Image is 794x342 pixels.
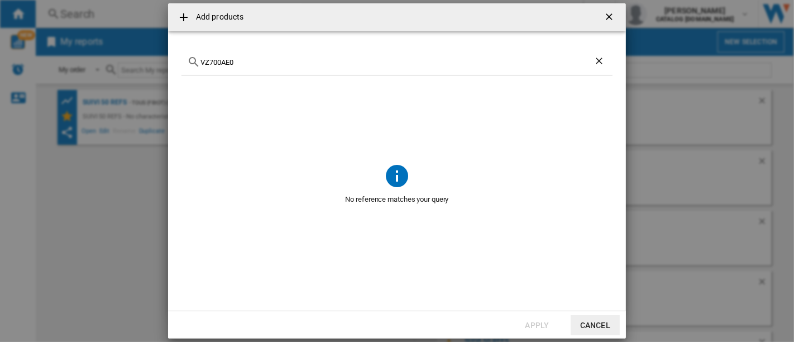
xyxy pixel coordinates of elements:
[594,55,607,69] ng-md-icon: Clear search
[571,315,620,335] button: Cancel
[181,189,613,210] span: No reference matches your query
[200,58,594,66] input: Search for a product
[513,315,562,335] button: Apply
[190,12,243,23] h4: Add products
[599,6,621,28] button: getI18NText('BUTTONS.CLOSE_DIALOG')
[604,11,617,25] ng-md-icon: getI18NText('BUTTONS.CLOSE_DIALOG')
